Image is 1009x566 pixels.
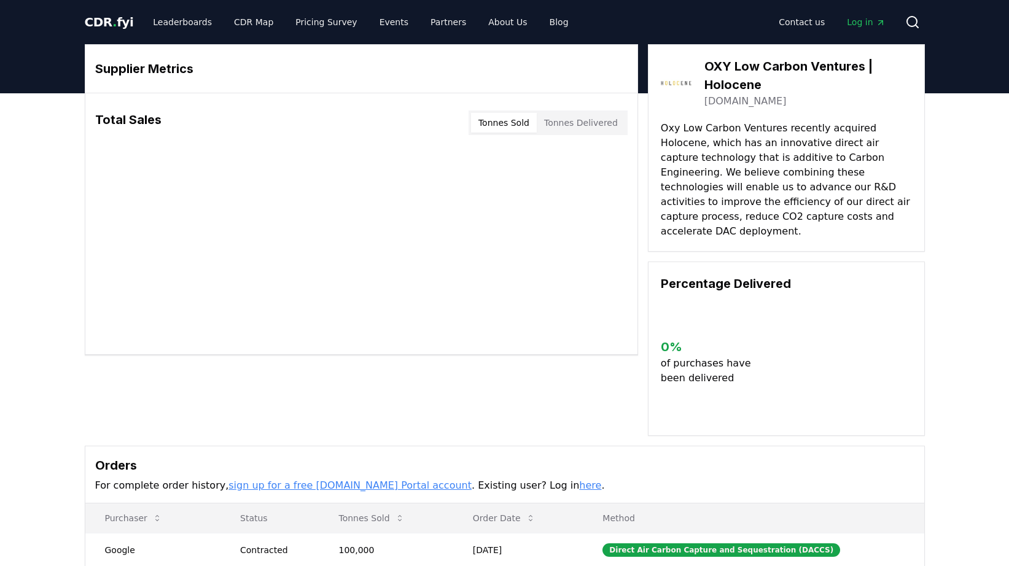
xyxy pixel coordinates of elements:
[769,11,835,33] a: Contact us
[537,113,625,133] button: Tonnes Delivered
[704,94,787,109] a: [DOMAIN_NAME]
[661,274,912,293] h3: Percentage Delivered
[540,11,579,33] a: Blog
[704,57,912,94] h3: OXY Low Carbon Ventures | Holocene
[143,11,222,33] a: Leaderboards
[224,11,283,33] a: CDR Map
[661,356,761,386] p: of purchases have been delivered
[370,11,418,33] a: Events
[85,15,134,29] span: CDR fyi
[579,479,601,491] a: here
[602,543,840,557] div: Direct Air Carbon Capture and Sequestration (DACCS)
[661,121,912,239] p: Oxy Low Carbon Ventures recently acquired Holocene, which has an innovative direct air capture te...
[95,456,914,475] h3: Orders
[95,110,162,135] h3: Total Sales
[769,11,895,33] nav: Main
[228,479,472,491] a: sign up for a free [DOMAIN_NAME] Portal account
[95,478,914,493] p: For complete order history, . Existing user? Log in .
[478,11,537,33] a: About Us
[471,113,537,133] button: Tonnes Sold
[240,544,309,556] div: Contracted
[421,11,476,33] a: Partners
[463,506,545,530] button: Order Date
[95,60,628,78] h3: Supplier Metrics
[661,68,692,99] img: OXY Low Carbon Ventures | Holocene-logo
[112,15,117,29] span: .
[143,11,578,33] nav: Main
[661,338,761,356] h3: 0 %
[85,14,134,31] a: CDR.fyi
[837,11,895,33] a: Log in
[230,512,309,524] p: Status
[95,506,172,530] button: Purchaser
[286,11,367,33] a: Pricing Survey
[329,506,414,530] button: Tonnes Sold
[593,512,914,524] p: Method
[847,16,885,28] span: Log in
